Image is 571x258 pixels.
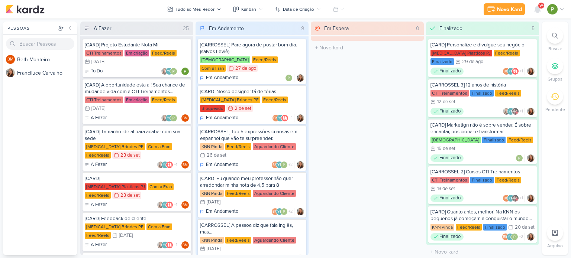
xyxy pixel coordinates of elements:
div: Responsável: Beth Monteiro [181,161,189,169]
img: Franciluce Carvalho [157,161,164,169]
div: [CARD] Projeto Estudante Nota Mil [85,42,189,48]
p: Buscar [548,45,562,52]
div: Feed/Reels [507,137,533,143]
div: Feed/Reels [151,97,177,103]
img: Allegra Plásticos e Brindes Personalizados [512,68,519,75]
div: [CARROSSEL] Pare agora de postar bom dia. (salvos Leviê) [200,42,304,55]
div: [DATE] [207,246,220,251]
div: Em Andamento [200,208,238,215]
div: Aguardando Cliente [253,190,296,197]
div: Yasmin Oliveira [165,68,173,75]
p: Em Andamento [206,161,238,169]
div: [DATE] [119,233,133,238]
div: Feed/Reels [495,90,521,97]
div: [DATE] [207,200,220,205]
p: BM [7,58,13,62]
img: Paloma Paixão Designer [547,4,558,14]
p: A Fazer [91,161,107,169]
div: 29 de ago [462,59,483,64]
div: Yasmin Oliveira [507,195,514,202]
span: +1 [519,195,523,201]
p: Em Andamento [206,114,238,122]
img: Paloma Paixão Designer [170,68,177,75]
div: Beth Monteiro [503,68,510,75]
div: Feed/Reels [151,50,177,56]
div: A Fazer [85,241,107,249]
div: [CARD] A oportunidade esta ai! Sua chance de mudar de vida com a CTI Treinamentos... [85,82,189,95]
input: + Novo kard [312,42,422,53]
div: Beth Monteiro [271,208,279,215]
div: Responsável: Franciluce Carvalho [297,114,304,122]
p: BM [183,244,188,247]
p: YO [509,197,513,200]
img: Franciluce Carvalho [527,108,535,115]
div: Colaboradores: Beth Monteiro, Yasmin Oliveira, Paloma Paixão Designer, knnpinda@gmail.com, financ... [502,233,525,241]
img: Paloma Paixão Designer [511,233,518,241]
span: +1 [288,115,293,121]
p: YO [508,235,513,239]
div: Com a Fran [146,143,172,150]
div: [CARD] Personalize e divulgue seu negócio [430,42,535,48]
div: 12 de set [437,99,455,104]
div: Feed/Reels [262,97,288,103]
div: Responsável: Franciluce Carvalho [527,195,535,202]
div: Responsável: Beth Monteiro [181,114,189,122]
div: Yasmin Oliveira [506,233,514,241]
p: BM [504,197,509,200]
div: Colaboradores: Beth Monteiro, Yasmin Oliveira, Paloma Paixão Designer, knnpinda@gmail.com, financ... [271,161,294,169]
div: Colaboradores: Paloma Paixão Designer [285,74,294,82]
div: Colaboradores: Franciluce Carvalho, Yasmin Oliveira, Allegra Plásticos e Brindes Personalizados, ... [157,201,179,209]
div: 23 de set [120,153,140,158]
div: Responsável: Beth Monteiro [181,201,189,209]
div: 26 de set [207,153,226,158]
div: [CARD] [85,175,189,182]
div: Yasmin Oliveira [507,68,514,75]
div: 2 de set [235,106,251,111]
div: Responsável: Franciluce Carvalho [527,68,535,75]
div: Em Andamento [200,74,238,82]
div: Bloqueado [200,105,225,112]
p: Pendente [545,106,565,113]
p: YO [163,244,168,247]
span: +1 [519,68,523,74]
div: Feed/Reels [225,237,251,244]
img: Franciluce Carvalho [157,241,164,249]
p: Finalizado [439,233,461,241]
div: [CARD] Tamanho ideial para acabar com sua sede [85,128,189,142]
div: [CARROSSEL 3] 12 anos de história [430,82,535,88]
img: Allegra Plásticos e Brindes Personalizados [166,241,173,249]
div: CTI Treinamentos [430,177,469,183]
div: Beth Monteiro [181,161,189,169]
div: Responsável: Franciluce Carvalho [527,108,535,115]
p: A Fazer [91,241,107,249]
div: [MEDICAL_DATA] Brindes PF [85,143,145,150]
p: Finalizado [439,195,461,202]
div: [CARD] Quanto antes, melhor! Na KNN os pequenos já começam a conquistar o mundo aos 4 anos. [430,209,535,222]
div: 20 de set [515,225,535,230]
div: Beth Monteiro [272,114,280,122]
div: 0 [413,25,422,32]
img: cti direção [512,108,519,115]
img: Franciluce Carvalho [6,68,15,77]
div: KNN Pinda [200,143,224,150]
div: Aguardando Cliente [253,143,296,150]
div: Em Espera [324,25,349,32]
div: [DEMOGRAPHIC_DATA] [200,56,250,63]
div: [MEDICAL_DATA] Brindes PF [200,97,260,103]
div: Responsável: Franciluce Carvalho [527,233,535,241]
div: A Fazer [85,161,107,169]
img: Franciluce Carvalho [157,201,164,209]
div: Colaboradores: Beth Monteiro, Yasmin Oliveira, Allegra Plásticos e Brindes Personalizados, Paloma... [272,114,294,122]
p: BM [183,203,188,207]
div: Colaboradores: Franciluce Carvalho, Yasmin Oliveira, Paloma Paixão Designer [161,68,179,75]
span: 9+ [539,3,543,9]
div: CTI Treinamentos [85,97,123,103]
p: YO [509,70,513,74]
span: +1 [173,162,177,168]
div: Beth Monteiro [181,201,189,209]
div: Feed/Reels [85,232,111,239]
div: [CARD] Nosso designer tá de férias [200,88,304,95]
p: Finalizado [439,108,461,115]
div: [CARROSSEL 2] Cursos CTI Treinamentos [430,169,535,175]
div: Yasmin Oliveira [276,161,283,169]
